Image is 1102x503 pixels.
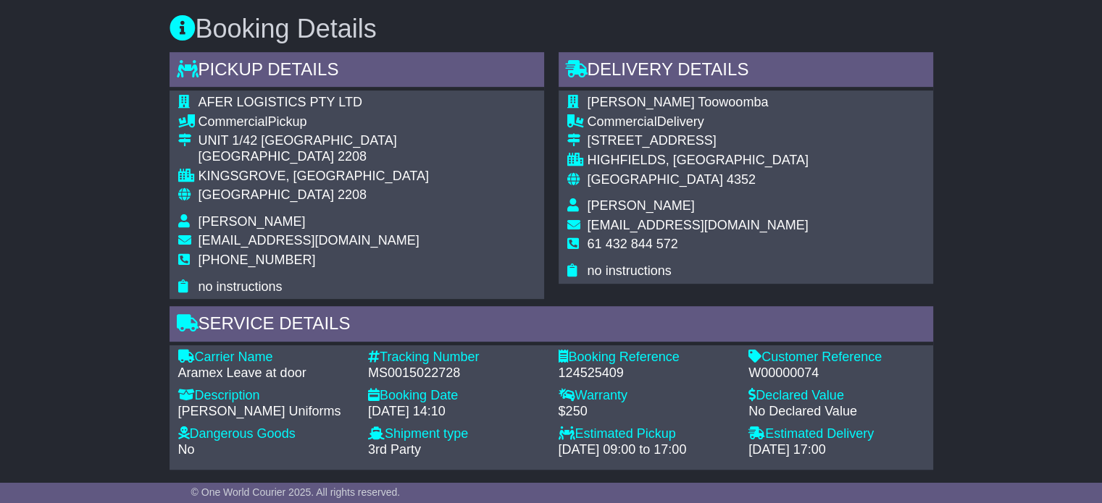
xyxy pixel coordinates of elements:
[199,114,429,130] div: Pickup
[588,237,678,251] span: 61 432 844 572
[178,426,354,442] div: Dangerous Goods
[170,306,933,345] div: Service Details
[559,350,735,365] div: Booking Reference
[588,172,723,187] span: [GEOGRAPHIC_DATA]
[199,169,429,185] div: KINGSGROVE, [GEOGRAPHIC_DATA]
[368,442,421,457] span: 3rd Party
[588,114,809,130] div: Delivery
[559,404,735,420] div: $250
[178,442,195,457] span: No
[748,350,924,365] div: Customer Reference
[199,253,316,267] span: [PHONE_NUMBER]
[368,350,544,365] div: Tracking Number
[199,114,268,129] span: Commercial
[368,404,544,420] div: [DATE] 14:10
[748,442,924,458] div: [DATE] 17:00
[199,149,429,165] div: [GEOGRAPHIC_DATA] 2208
[727,172,756,187] span: 4352
[588,153,809,169] div: HIGHFIELDS, [GEOGRAPHIC_DATA]
[748,404,924,420] div: No Declared Value
[588,133,809,149] div: [STREET_ADDRESS]
[588,95,769,109] span: [PERSON_NAME] Toowoomba
[559,388,735,404] div: Warranty
[178,388,354,404] div: Description
[199,133,429,149] div: UNIT 1/42 [GEOGRAPHIC_DATA]
[199,187,334,202] span: [GEOGRAPHIC_DATA]
[559,365,735,381] div: 124525409
[178,365,354,381] div: Aramex Leave at door
[368,388,544,404] div: Booking Date
[199,279,283,294] span: no instructions
[338,187,367,202] span: 2208
[588,114,657,129] span: Commercial
[199,95,362,109] span: AFER LOGISTICS PTY LTD
[588,218,809,232] span: [EMAIL_ADDRESS][DOMAIN_NAME]
[588,263,672,278] span: no instructions
[191,486,401,498] span: © One World Courier 2025. All rights reserved.
[748,388,924,404] div: Declared Value
[559,426,735,442] div: Estimated Pickup
[368,365,544,381] div: MS0015022728
[368,426,544,442] div: Shipment type
[178,350,354,365] div: Carrier Name
[748,365,924,381] div: W00000074
[178,404,354,420] div: [PERSON_NAME] Uniforms
[748,426,924,442] div: Estimated Delivery
[559,442,735,458] div: [DATE] 09:00 to 17:00
[559,52,933,91] div: Delivery Details
[199,214,306,229] span: [PERSON_NAME]
[199,233,419,248] span: [EMAIL_ADDRESS][DOMAIN_NAME]
[588,198,695,213] span: [PERSON_NAME]
[170,14,933,43] h3: Booking Details
[170,52,544,91] div: Pickup Details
